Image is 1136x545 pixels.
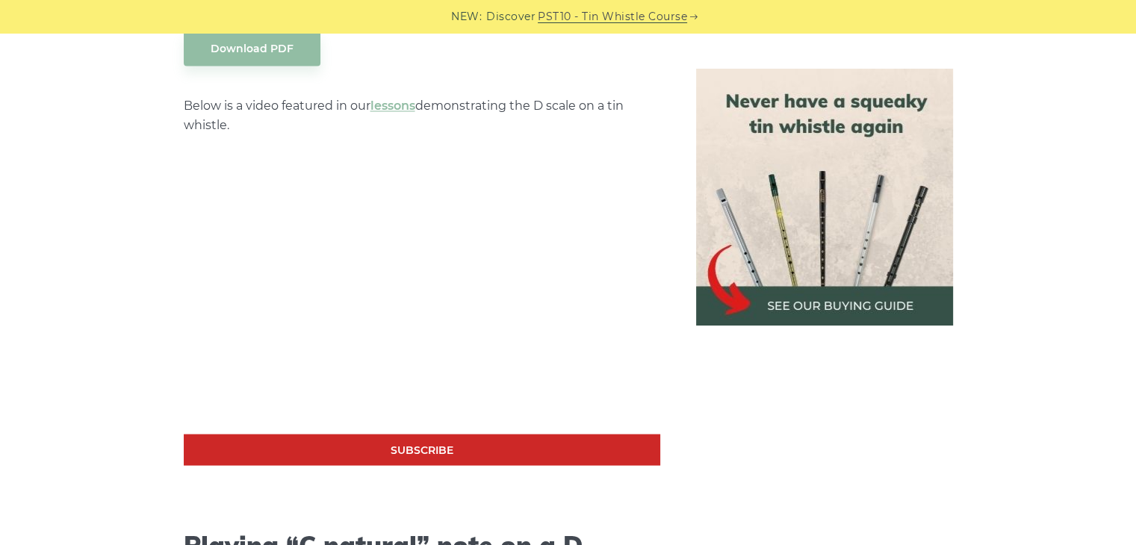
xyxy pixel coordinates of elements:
[538,8,687,25] a: PST10 - Tin Whistle Course
[184,434,660,466] a: Subscribe
[184,31,320,66] a: Download PDF
[451,8,482,25] span: NEW:
[486,8,536,25] span: Discover
[184,166,660,434] iframe: Tin Whistle Tutorial for Beginners - Blowing Basics & D Scale Exercise
[370,99,415,113] a: lessons
[184,96,660,135] p: Below is a video featured in our demonstrating the D scale on a tin whistle.
[696,69,953,326] img: tin whistle buying guide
